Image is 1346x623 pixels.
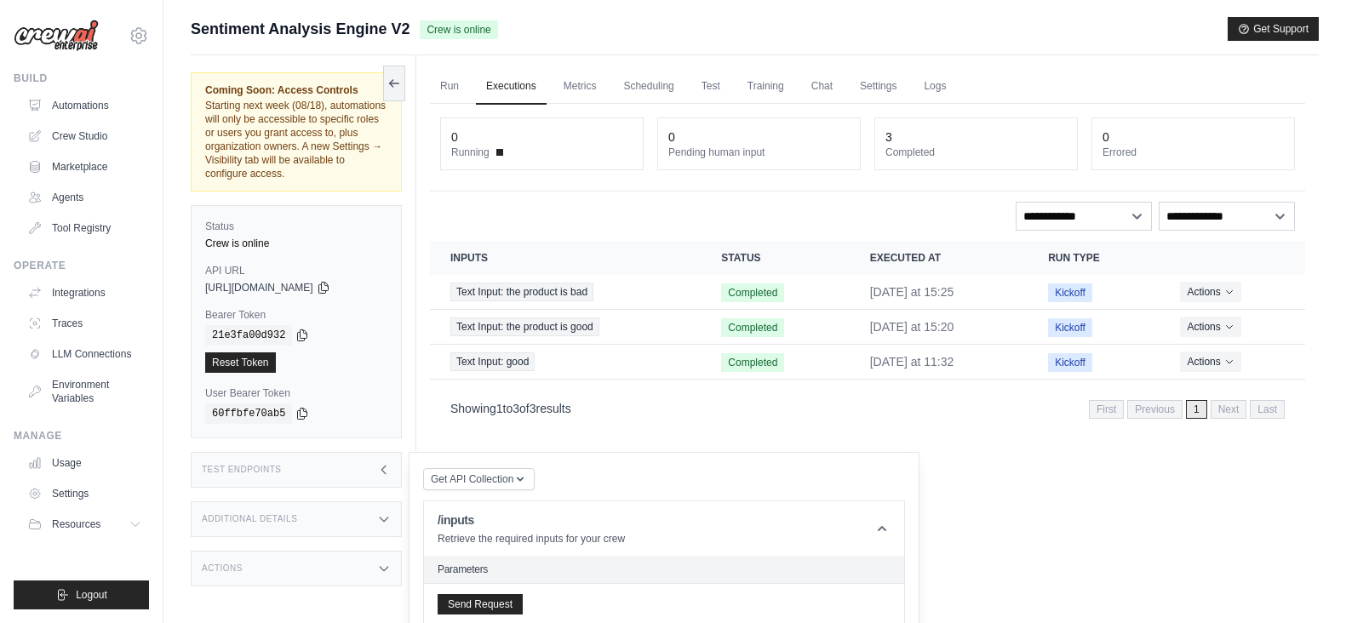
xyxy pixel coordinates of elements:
a: View execution details for Text Input [450,352,680,371]
button: Get Support [1228,17,1319,41]
a: Executions [476,69,547,105]
span: [URL][DOMAIN_NAME] [205,281,313,294]
span: Kickoff [1048,318,1092,337]
span: Text Input: good [450,352,535,371]
span: Kickoff [1048,353,1092,372]
span: Completed [721,353,784,372]
time: August 12, 2025 at 11:32 IST [870,355,954,369]
span: Completed [721,283,784,302]
a: Metrics [553,69,607,105]
h2: Parameters [438,563,891,576]
span: Crew is online [420,20,497,39]
a: Crew Studio [20,123,149,150]
span: Logout [76,588,107,602]
nav: Pagination [430,386,1305,430]
span: Next [1211,400,1247,419]
span: Text Input: the product is good [450,317,599,336]
a: Reset Token [205,352,276,373]
span: Resources [52,517,100,531]
button: Logout [14,580,149,609]
span: Starting next week (08/18), automations will only be accessible to specific roles or users you gr... [205,100,386,180]
a: Logs [914,69,956,105]
button: Get API Collection [423,468,535,490]
span: Last [1250,400,1285,419]
a: Training [737,69,794,105]
dt: Pending human input [668,146,850,159]
a: Integrations [20,279,149,306]
span: 1 [1186,400,1207,419]
label: Bearer Token [205,308,387,322]
h3: Test Endpoints [202,465,282,475]
label: Status [205,220,387,233]
dt: Errored [1103,146,1284,159]
div: Build [14,71,149,85]
button: Actions for execution [1180,317,1240,337]
p: Showing to of results [450,400,571,417]
span: Completed [721,318,784,337]
h1: /inputs [438,512,625,529]
a: Traces [20,310,149,337]
code: 60ffbfe70ab5 [205,403,292,424]
div: 0 [668,129,675,146]
a: Agents [20,184,149,211]
h3: Actions [202,563,243,574]
dt: Completed [885,146,1067,159]
span: 3 [513,402,519,415]
th: Run Type [1028,241,1160,275]
span: Kickoff [1048,283,1092,302]
button: Send Request [438,594,523,614]
div: 3 [885,129,892,146]
div: Operate [14,259,149,272]
a: Environment Variables [20,371,149,412]
time: August 13, 2025 at 15:25 IST [870,285,954,299]
a: Run [430,69,469,105]
th: Status [701,241,849,275]
th: Executed at [850,241,1028,275]
code: 21e3fa00d932 [205,325,292,346]
a: Settings [20,480,149,507]
div: 0 [1103,129,1109,146]
a: Chat [801,69,843,105]
div: Manage [14,429,149,443]
h3: Additional Details [202,514,297,524]
a: Scheduling [613,69,684,105]
a: Automations [20,92,149,119]
button: Actions for execution [1180,352,1240,372]
div: 0 [451,129,458,146]
a: View execution details for Text Input [450,317,680,336]
span: Sentiment Analysis Engine V2 [191,17,410,41]
a: Settings [850,69,907,105]
a: View execution details for Text Input [450,283,680,301]
span: 1 [496,402,503,415]
span: Text Input: the product is bad [450,283,593,301]
a: Tool Registry [20,214,149,242]
nav: Pagination [1089,400,1285,419]
span: Previous [1127,400,1183,419]
img: Logo [14,20,99,52]
div: Crew is online [205,237,387,250]
span: Coming Soon: Access Controls [205,83,387,97]
span: First [1089,400,1124,419]
a: LLM Connections [20,340,149,368]
time: August 12, 2025 at 15:20 IST [870,320,954,334]
span: 3 [530,402,536,415]
a: Test [691,69,730,105]
th: Inputs [430,241,701,275]
label: User Bearer Token [205,386,387,400]
span: Running [451,146,490,159]
span: Get API Collection [431,472,513,486]
p: Retrieve the required inputs for your crew [438,532,625,546]
a: Marketplace [20,153,149,180]
a: Usage [20,449,149,477]
button: Resources [20,511,149,538]
label: API URL [205,264,387,277]
button: Actions for execution [1180,282,1240,302]
section: Crew executions table [430,241,1305,430]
